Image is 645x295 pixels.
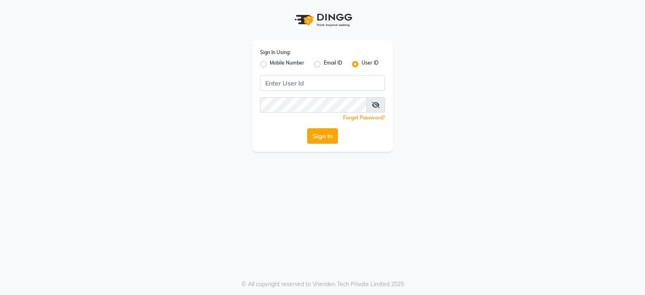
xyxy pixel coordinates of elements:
[260,97,367,113] input: Username
[270,59,304,69] label: Mobile Number
[362,59,379,69] label: User ID
[343,115,385,121] a: Forgot Password?
[307,128,338,144] button: Sign In
[324,59,342,69] label: Email ID
[290,8,355,32] img: logo1.svg
[260,75,385,91] input: Username
[260,49,291,56] label: Sign In Using:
